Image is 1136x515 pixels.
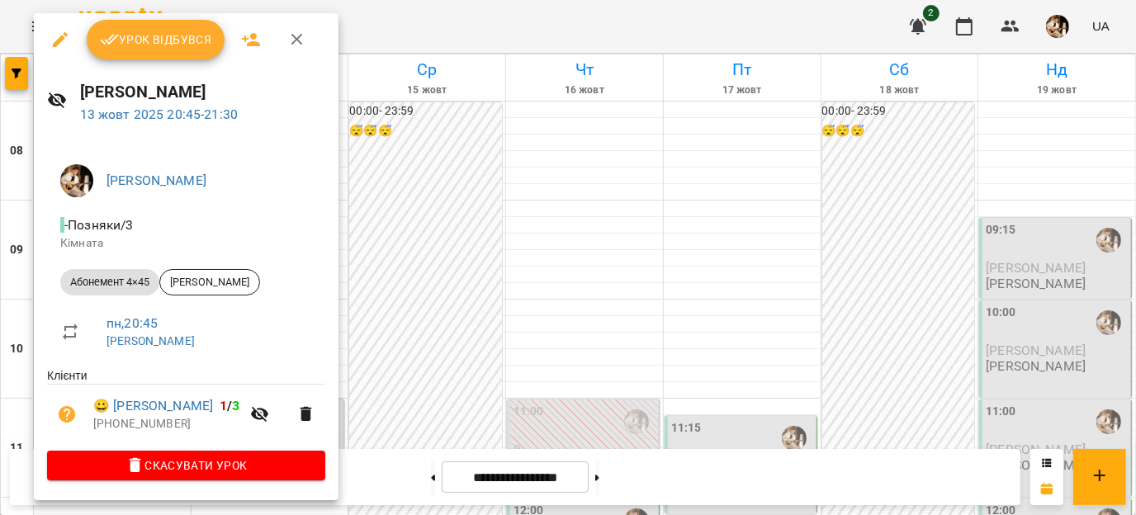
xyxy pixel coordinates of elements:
h6: [PERSON_NAME] [80,79,326,105]
button: Візит ще не сплачено. Додати оплату? [47,395,87,434]
a: 😀 [PERSON_NAME] [93,396,213,416]
a: [PERSON_NAME] [106,334,195,347]
p: Кімната [60,235,312,252]
ul: Клієнти [47,367,325,450]
span: [PERSON_NAME] [160,275,259,290]
button: Скасувати Урок [47,451,325,480]
span: 1 [220,398,227,413]
span: Абонемент 4×45 [60,275,159,290]
span: 3 [233,398,240,413]
a: [PERSON_NAME] [106,172,206,188]
span: - Позняки/3 [60,217,137,233]
img: 0162ea527a5616b79ea1cf03ccdd73a5.jpg [60,164,93,197]
span: Урок відбувся [100,30,212,50]
a: пн , 20:45 [106,315,158,331]
span: Скасувати Урок [60,456,312,475]
div: [PERSON_NAME] [159,269,260,295]
p: [PHONE_NUMBER] [93,416,240,432]
button: Урок відбувся [87,20,225,59]
a: 13 жовт 2025 20:45-21:30 [80,106,239,122]
b: / [220,398,239,413]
